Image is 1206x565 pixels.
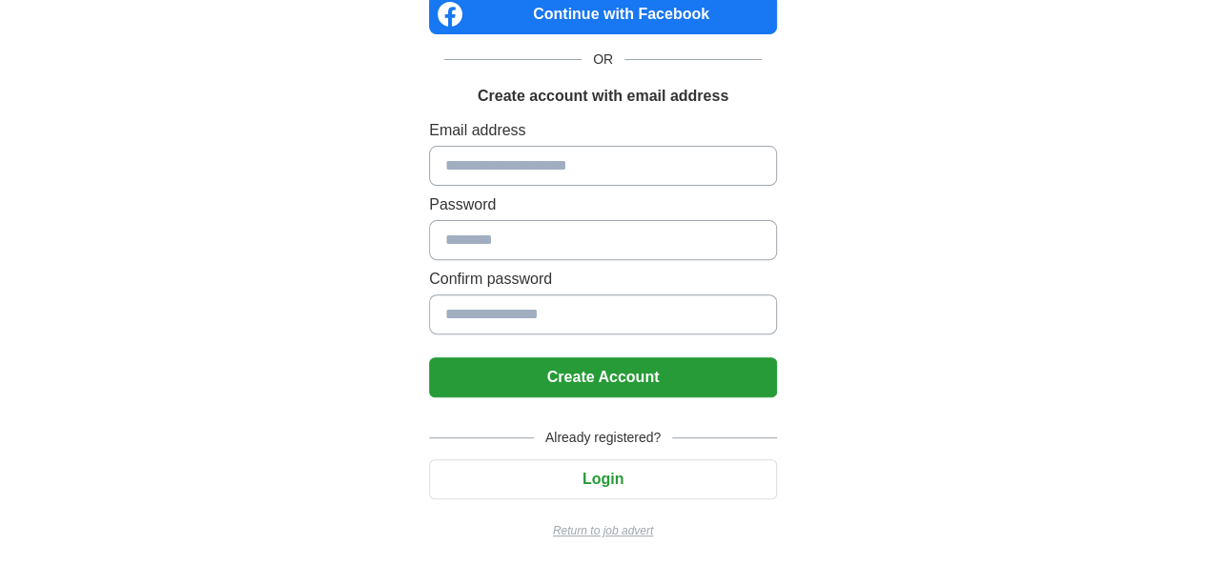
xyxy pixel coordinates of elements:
label: Email address [429,119,777,142]
span: OR [582,50,624,70]
button: Login [429,459,777,499]
a: Return to job advert [429,522,777,539]
h1: Create account with email address [478,85,728,108]
button: Create Account [429,357,777,397]
label: Password [429,193,777,216]
a: Login [429,471,777,487]
span: Already registered? [534,428,672,448]
label: Confirm password [429,268,777,291]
